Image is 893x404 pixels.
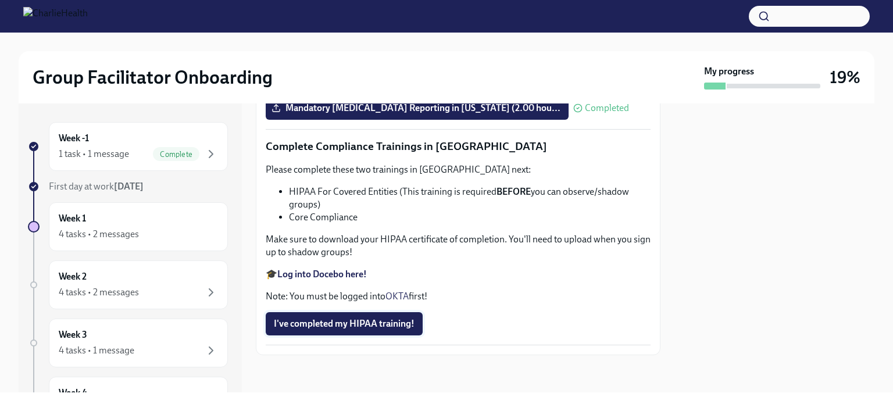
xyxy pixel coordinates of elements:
[59,344,134,357] div: 4 tasks • 1 message
[23,7,88,26] img: CharlieHealth
[28,260,228,309] a: Week 24 tasks • 2 messages
[266,139,651,154] p: Complete Compliance Trainings in [GEOGRAPHIC_DATA]
[266,312,423,335] button: I've completed my HIPAA training!
[59,148,129,160] div: 1 task • 1 message
[385,291,409,302] a: OKTA
[114,181,144,192] strong: [DATE]
[59,387,87,399] h6: Week 4
[266,268,651,281] p: 🎓
[585,103,629,113] span: Completed
[59,228,139,241] div: 4 tasks • 2 messages
[277,269,367,280] a: Log into Docebo here!
[59,270,87,283] h6: Week 2
[28,122,228,171] a: Week -11 task • 1 messageComplete
[266,96,569,120] label: Mandatory [MEDICAL_DATA] Reporting in [US_STATE] (2.00 hou...
[28,202,228,251] a: Week 14 tasks • 2 messages
[28,319,228,367] a: Week 34 tasks • 1 message
[274,318,415,330] span: I've completed my HIPAA training!
[274,102,560,114] span: Mandatory [MEDICAL_DATA] Reporting in [US_STATE] (2.00 hou...
[28,180,228,193] a: First day at work[DATE]
[266,163,651,176] p: Please complete these two trainings in [GEOGRAPHIC_DATA] next:
[289,211,651,224] li: Core Compliance
[704,65,754,78] strong: My progress
[59,212,86,225] h6: Week 1
[289,185,651,211] li: HIPAA For Covered Entities (This training is required you can observe/shadow groups)
[59,286,139,299] div: 4 tasks • 2 messages
[830,67,860,88] h3: 19%
[153,150,199,159] span: Complete
[33,66,273,89] h2: Group Facilitator Onboarding
[59,328,87,341] h6: Week 3
[266,290,651,303] p: Note: You must be logged into first!
[49,181,144,192] span: First day at work
[59,132,89,145] h6: Week -1
[496,186,531,197] strong: BEFORE
[266,233,651,259] p: Make sure to download your HIPAA certificate of completion. You'll need to upload when you sign u...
